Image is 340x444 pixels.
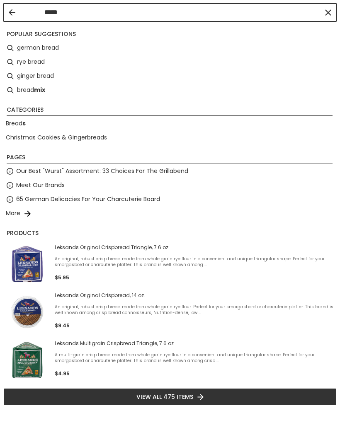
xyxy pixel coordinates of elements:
a: Our Best "Wurst" Assortment: 33 Choices For The Grillabend [16,166,188,176]
li: Meet Our Brands [3,178,337,192]
li: View all 475 items [3,388,337,406]
li: ginger bread [3,69,337,83]
li: Pages [7,153,333,163]
button: Clear [324,8,332,17]
li: Leksands Multigrain Crispbread Triangle, 7.6 oz [3,336,337,384]
li: rye bread [3,55,337,69]
span: A multi-grain crisp bread made from whole grain rye flour in a convenient and unique triangular s... [55,352,333,364]
li: german bread [3,41,337,55]
span: An original, robust crisp bread made from whole grain rye flour. Perfect for your smorgasbord or ... [55,304,333,316]
li: Our Best "Wurst" Assortment: 33 Choices For The Grillabend [3,164,337,178]
span: View all 475 items [136,392,193,401]
img: Leksands Original Crispbread, 14 oz [7,291,48,333]
b: s [22,119,26,127]
span: $9.45 [55,322,70,329]
button: Back [9,9,15,16]
img: Leksands Original Crispbread Triangle [7,243,48,285]
a: Breads [6,119,26,128]
a: Meet Our Brands [16,180,65,190]
a: Leksands Original Crispbread, 14 ozLeksands Original Crispbread, 14 oz.An original, robust crisp ... [7,291,333,333]
a: Leksands Original Crispbread TriangleLeksands Original Crispbread Triangle, 7.6 ozAn original, ro... [7,243,333,285]
li: bread mix [3,83,337,97]
li: Products [7,229,333,239]
li: Leksands Original Crispbread, 14 oz. [3,288,337,336]
li: 65 German Delicacies For Your Charcuterie Board [3,192,337,206]
li: Christmas Cookies & Gingerbreads [3,131,337,145]
span: $4.95 [55,370,70,377]
span: Leksands Original Crispbread, 14 oz. [55,292,333,299]
span: $5.95 [55,274,69,281]
b: mix [34,85,45,95]
span: Leksands Multigrain Crispbread Triangle, 7.6 oz [55,340,333,347]
li: More [3,206,337,221]
a: Leksands Multigrain CrispbreadLeksands Multigrain Crispbread Triangle, 7.6 ozA multi-grain crisp ... [7,339,333,381]
li: Breads [3,117,337,131]
li: Leksands Original Crispbread Triangle, 7.6 oz [3,240,337,288]
a: 65 German Delicacies For Your Charcuterie Board [16,194,160,204]
span: Leksands Original Crispbread Triangle, 7.6 oz [55,244,333,251]
span: An original, robust crisp bread made from whole grain rye flour in a convenient and unique triang... [55,256,333,268]
li: Popular suggestions [7,30,333,40]
a: Christmas Cookies & Gingerbreads [6,133,107,142]
li: Categories [7,106,333,116]
img: Leksands Multigrain Crispbread [7,339,48,381]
